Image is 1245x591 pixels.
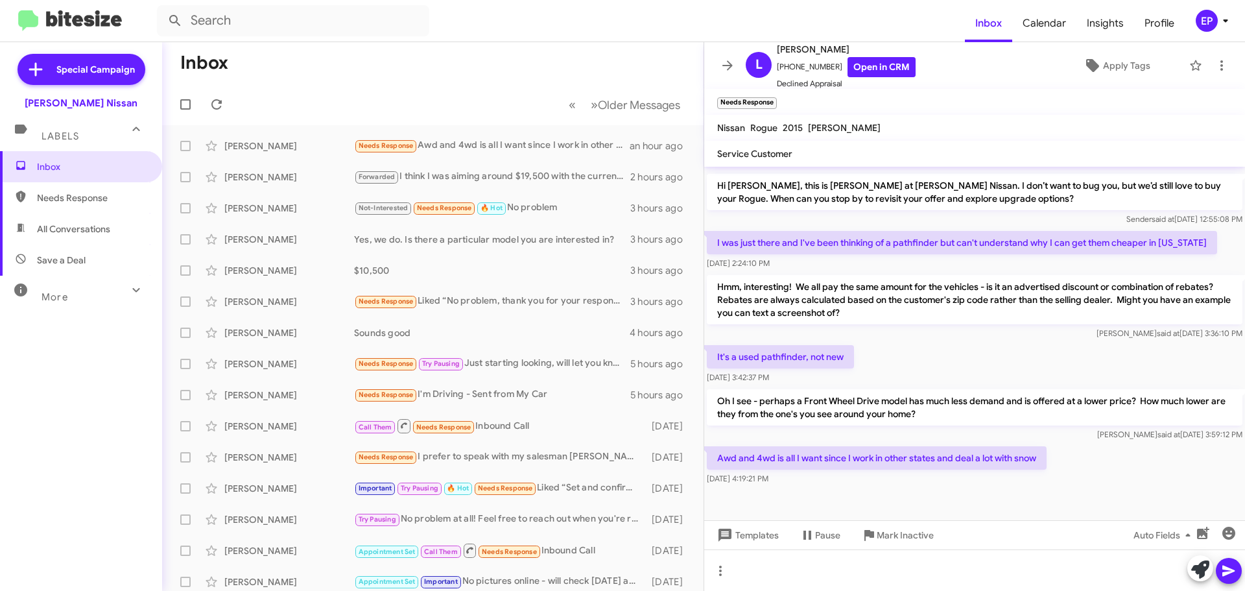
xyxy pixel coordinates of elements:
div: [PERSON_NAME] [224,357,354,370]
span: Call Them [359,423,392,431]
span: Nissan [717,122,745,134]
button: Previous [561,91,584,118]
span: Inbox [965,5,1012,42]
nav: Page navigation example [562,91,688,118]
span: Insights [1076,5,1134,42]
div: [PERSON_NAME] [224,202,354,215]
div: Liked “Set and confirmed - please be sure to ask for [PERSON_NAME], he will be in office to assis... [354,481,645,496]
span: Rogue [750,122,777,134]
span: Inbox [37,160,147,173]
div: Awd and 4wd is all I want since I work in other states and deal a lot with snow [354,138,630,153]
span: 🔥 Hot [447,484,469,492]
span: Apply Tags [1103,54,1150,77]
button: Apply Tags [1050,54,1183,77]
span: Mark Inactive [877,524,934,547]
p: Hi [PERSON_NAME], this is [PERSON_NAME] at [PERSON_NAME] Nissan. I don’t want to bug you, but we’... [707,174,1242,210]
span: [PERSON_NAME] [DATE] 3:36:10 PM [1097,328,1242,338]
div: an hour ago [630,139,693,152]
span: More [41,291,68,303]
p: Hmm, interesting! We all pay the same amount for the vehicles - is it an advertised discount or c... [707,275,1242,324]
span: Templates [715,524,779,547]
span: Needs Response [359,141,414,150]
div: I think I was aiming around $19,500 with the current miles from the last service visit and a full... [354,169,630,184]
span: Needs Response [359,359,414,368]
span: 🔥 Hot [480,204,503,212]
div: [DATE] [645,451,693,464]
div: [PERSON_NAME] Nissan [25,97,137,110]
div: 4 hours ago [630,326,693,339]
div: [PERSON_NAME] [224,171,354,184]
div: EP [1196,10,1218,32]
span: [DATE] 3:42:37 PM [707,372,769,382]
span: Needs Response [478,484,533,492]
div: 2 hours ago [630,171,693,184]
span: Appointment Set [359,577,416,586]
button: EP [1185,10,1231,32]
div: I prefer to speak with my salesman [PERSON_NAME]. I honestly don't think I'm going to get the sam... [354,450,645,464]
button: Pause [789,524,851,547]
input: Search [157,5,429,36]
span: Needs Response [359,391,414,399]
button: Templates [704,524,789,547]
p: Oh I see - perhaps a Front Wheel Drive model has much less demand and is offered at a lower price... [707,389,1242,426]
div: $10,500 [354,264,630,277]
div: [PERSON_NAME] [224,451,354,464]
div: [PERSON_NAME] [224,482,354,495]
div: [PERSON_NAME] [224,420,354,433]
div: Inbound Call [354,418,645,434]
h1: Inbox [180,53,228,73]
div: [DATE] [645,513,693,526]
span: Needs Response [359,453,414,461]
div: [PERSON_NAME] [224,544,354,557]
div: I'm Driving - Sent from My Car [354,387,630,402]
div: [DATE] [645,575,693,588]
span: All Conversations [37,223,110,235]
div: No problem at all! Feel free to reach out when you're ready. Have a great trip! [354,512,645,527]
a: Special Campaign [18,54,145,85]
span: [DATE] 2:24:10 PM [707,258,770,268]
span: 2015 [783,122,803,134]
span: « [569,97,576,113]
a: Open in CRM [848,57,916,77]
span: Try Pausing [359,515,396,524]
div: 3 hours ago [630,233,693,246]
div: [DATE] [645,482,693,495]
small: Needs Response [717,97,777,109]
div: [PERSON_NAME] [224,264,354,277]
span: Sender [DATE] 12:55:08 PM [1126,214,1242,224]
div: [PERSON_NAME] [224,389,354,402]
span: [PHONE_NUMBER] [777,57,916,77]
div: [PERSON_NAME] [224,513,354,526]
p: Awd and 4wd is all I want since I work in other states and deal a lot with snow [707,446,1047,470]
span: Needs Response [416,423,471,431]
span: Calendar [1012,5,1076,42]
div: Liked “No problem, thank you for your response!” [354,294,630,309]
span: Try Pausing [401,484,438,492]
span: Older Messages [598,98,680,112]
span: Important [359,484,392,492]
span: [PERSON_NAME] [DATE] 3:59:12 PM [1097,429,1242,439]
span: said at [1157,328,1180,338]
button: Mark Inactive [851,524,944,547]
span: Needs Response [37,191,147,204]
span: L [755,54,763,75]
span: said at [1152,214,1174,224]
a: Profile [1134,5,1185,42]
span: [PERSON_NAME] [808,122,881,134]
span: Labels [41,130,79,142]
div: Yes, we do. Is there a particular model you are interested in? [354,233,630,246]
div: 5 hours ago [630,357,693,370]
div: Sounds good [354,326,630,339]
p: I was just there and I've been thinking of a pathfinder but can't understand why I can get them c... [707,231,1217,254]
p: It's a used pathfinder, not new [707,345,854,368]
span: Appointment Set [359,548,416,556]
span: Try Pausing [422,359,460,368]
span: Not-Interested [359,204,409,212]
span: Declined Appraisal [777,77,916,90]
span: Call Them [424,548,458,556]
span: Auto Fields [1133,524,1196,547]
div: Just starting looking, will let you know soon [354,356,630,371]
span: Needs Response [359,297,414,306]
span: Pause [815,524,840,547]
